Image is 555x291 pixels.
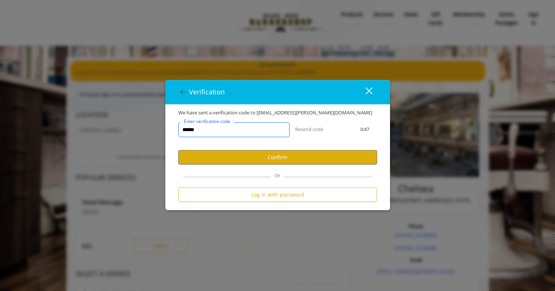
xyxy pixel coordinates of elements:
input: verificationCodeText [178,123,290,137]
label: Enter verification code [180,118,234,125]
button: Log in with password [178,188,377,202]
div: 0:47 [347,126,382,134]
div: We have sent a verification code to [EMAIL_ADDRESS][PERSON_NAME][DOMAIN_NAME] [173,109,383,117]
span: Verification [189,88,225,97]
span: Or [271,173,284,179]
button: close dialog [352,85,377,100]
button: Confirm [178,150,377,165]
div: close dialog [357,87,372,98]
button: Resend code [295,126,323,134]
